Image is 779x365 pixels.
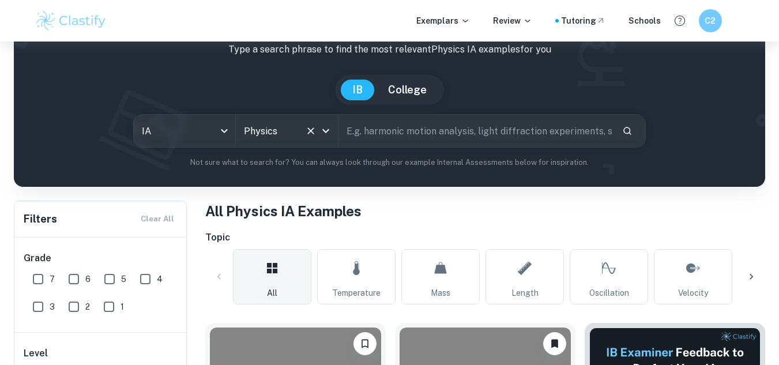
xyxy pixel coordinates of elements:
[267,287,277,299] span: All
[678,287,708,299] span: Velocity
[157,273,163,285] span: 4
[416,14,470,27] p: Exemplars
[35,9,108,32] img: Clastify logo
[50,273,55,285] span: 7
[205,201,765,221] h1: All Physics IA Examples
[85,273,91,285] span: 6
[121,300,124,313] span: 1
[318,123,334,139] button: Open
[511,287,539,299] span: Length
[353,332,377,355] button: Bookmark
[699,9,722,32] button: C2
[493,14,532,27] p: Review
[431,287,450,299] span: Mass
[377,80,438,100] button: College
[543,332,566,355] button: Unbookmark
[23,157,756,168] p: Not sure what to search for? You can always look through our example Internal Assessments below f...
[50,300,55,313] span: 3
[24,347,178,360] h6: Level
[85,300,90,313] span: 2
[703,14,717,27] h6: C2
[341,80,374,100] button: IB
[134,115,236,147] div: IA
[589,287,629,299] span: Oscillation
[629,14,661,27] a: Schools
[303,123,319,139] button: Clear
[24,211,57,227] h6: Filters
[338,115,614,147] input: E.g. harmonic motion analysis, light diffraction experiments, sliding objects down a ramp...
[205,231,765,244] h6: Topic
[332,287,381,299] span: Temperature
[23,43,756,57] p: Type a search phrase to find the most relevant Physics IA examples for you
[121,273,126,285] span: 5
[561,14,605,27] a: Tutoring
[618,121,637,141] button: Search
[670,11,690,31] button: Help and Feedback
[24,251,178,265] h6: Grade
